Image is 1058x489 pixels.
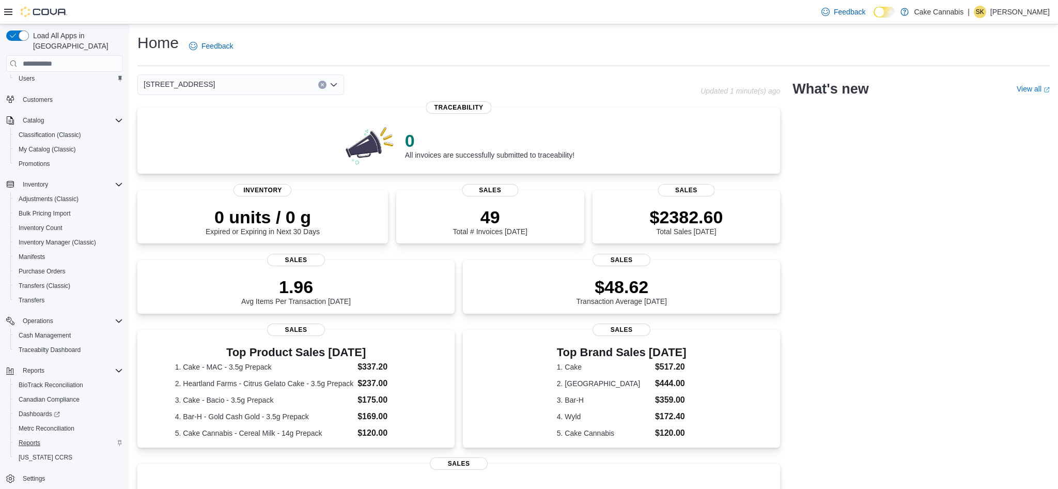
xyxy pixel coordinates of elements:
button: Traceabilty Dashboard [10,343,127,357]
dd: $172.40 [655,410,687,423]
span: Traceability [426,101,492,114]
a: Transfers [14,294,49,307]
dd: $337.20 [357,361,417,373]
p: [PERSON_NAME] [990,6,1050,18]
span: Canadian Compliance [19,395,80,404]
span: My Catalog (Classic) [19,145,76,154]
span: BioTrack Reconciliation [14,379,123,391]
dd: $175.00 [357,394,417,406]
a: Inventory Manager (Classic) [14,236,100,249]
span: Dashboards [14,408,123,420]
p: 0 units / 0 g [206,207,320,227]
a: BioTrack Reconciliation [14,379,87,391]
span: Sales [593,254,650,266]
dd: $169.00 [357,410,417,423]
a: Metrc Reconciliation [14,422,79,435]
span: Feedback [201,41,233,51]
span: Traceabilty Dashboard [14,344,123,356]
button: Customers [2,92,127,107]
button: Operations [2,314,127,328]
button: Purchase Orders [10,264,127,279]
span: [STREET_ADDRESS] [144,78,215,90]
h1: Home [137,33,179,53]
span: Traceabilty Dashboard [19,346,81,354]
span: Manifests [14,251,123,263]
span: Customers [23,96,53,104]
span: Sales [658,184,714,196]
button: Inventory Count [10,221,127,235]
dt: 4. Wyld [557,411,651,422]
a: Classification (Classic) [14,129,85,141]
button: Operations [19,315,57,327]
span: Inventory [23,180,48,189]
span: Cash Management [14,329,123,342]
button: Transfers [10,293,127,308]
span: Metrc Reconciliation [19,424,74,433]
p: Updated 1 minute(s) ago [701,87,780,95]
div: Expired or Expiring in Next 30 Days [206,207,320,236]
button: Adjustments (Classic) [10,192,127,206]
dd: $517.20 [655,361,687,373]
h2: What's new [792,81,868,97]
span: Inventory Manager (Classic) [14,236,123,249]
dt: 5. Cake Cannabis - Cereal Milk - 14g Prepack [175,428,353,438]
span: Inventory [19,178,123,191]
dd: $359.00 [655,394,687,406]
p: 1.96 [241,277,351,297]
span: Inventory Count [19,224,63,232]
span: Purchase Orders [14,265,123,278]
a: View allExternal link [1017,85,1050,93]
span: Classification (Classic) [14,129,123,141]
span: Reports [19,439,40,447]
img: Cova [21,7,67,17]
span: Catalog [19,114,123,127]
dt: 2. Heartland Farms - Citrus Gelato Cake - 3.5g Prepack [175,378,353,389]
span: Metrc Reconciliation [14,422,123,435]
span: [US_STATE] CCRS [19,453,72,462]
div: Total Sales [DATE] [650,207,723,236]
p: 0 [405,130,574,151]
span: Canadian Compliance [14,393,123,406]
a: Reports [14,437,44,449]
a: Transfers (Classic) [14,280,74,292]
button: Clear input [318,81,326,89]
button: Catalog [2,113,127,128]
a: Inventory Count [14,222,67,234]
img: 0 [343,124,397,165]
span: Inventory Count [14,222,123,234]
dd: $444.00 [655,377,687,390]
dt: 1. Cake - MAC - 3.5g Prepack [175,362,353,372]
span: Operations [23,317,53,325]
span: Manifests [19,253,45,261]
span: Adjustments (Classic) [14,193,123,205]
a: Dashboards [14,408,64,420]
button: Canadian Compliance [10,392,127,407]
p: $48.62 [576,277,667,297]
button: Metrc Reconciliation [10,421,127,436]
button: Inventory Manager (Classic) [10,235,127,250]
svg: External link [1044,87,1050,93]
dd: $120.00 [357,427,417,439]
dt: 2. [GEOGRAPHIC_DATA] [557,378,651,389]
span: Sales [430,457,488,470]
div: Transaction Average [DATE] [576,277,667,305]
a: Dashboards [10,407,127,421]
span: Adjustments (Classic) [19,195,79,203]
button: [US_STATE] CCRS [10,450,127,465]
button: Inventory [2,177,127,192]
span: Settings [19,472,123,485]
a: Cash Management [14,329,75,342]
span: Transfers [14,294,123,307]
span: My Catalog (Classic) [14,143,123,156]
a: Canadian Compliance [14,393,84,406]
dt: 3. Cake - Bacio - 3.5g Prepack [175,395,353,405]
button: Inventory [19,178,52,191]
a: Adjustments (Classic) [14,193,83,205]
span: Reports [14,437,123,449]
button: Catalog [19,114,48,127]
span: Sales [462,184,518,196]
dt: 4. Bar-H - Gold Cash Gold - 3.5g Prepack [175,411,353,422]
a: Bulk Pricing Import [14,207,75,220]
a: Users [14,72,39,85]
